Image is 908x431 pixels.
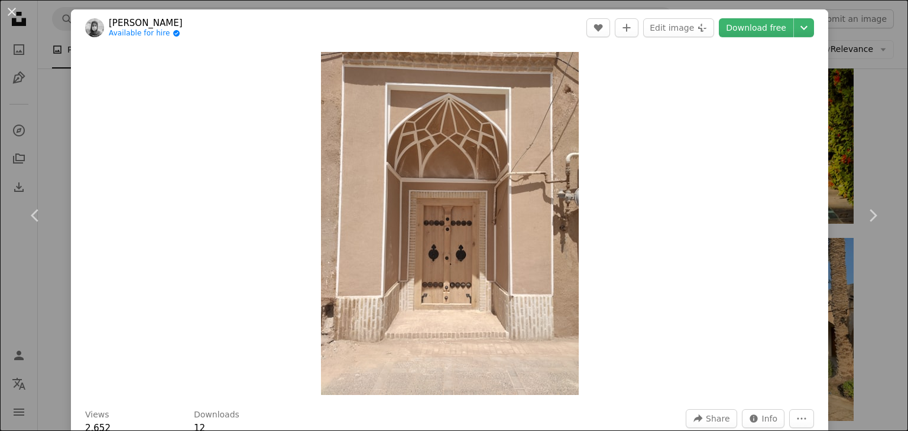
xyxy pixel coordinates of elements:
[706,410,729,427] span: Share
[109,17,183,29] a: [PERSON_NAME]
[615,18,638,37] button: Add to Collection
[321,52,579,395] button: Zoom in on this image
[762,410,778,427] span: Info
[85,409,109,421] h3: Views
[742,409,785,428] button: Stats about this image
[837,159,908,272] a: Next
[794,18,814,37] button: Choose download size
[719,18,793,37] a: Download free
[586,18,610,37] button: Like
[321,52,579,395] img: a door with a round window
[686,409,737,428] button: Share this image
[643,18,714,37] button: Edit image
[194,409,239,421] h3: Downloads
[109,29,183,38] a: Available for hire
[789,409,814,428] button: More Actions
[85,18,104,37] img: Go to Mina Monazami's profile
